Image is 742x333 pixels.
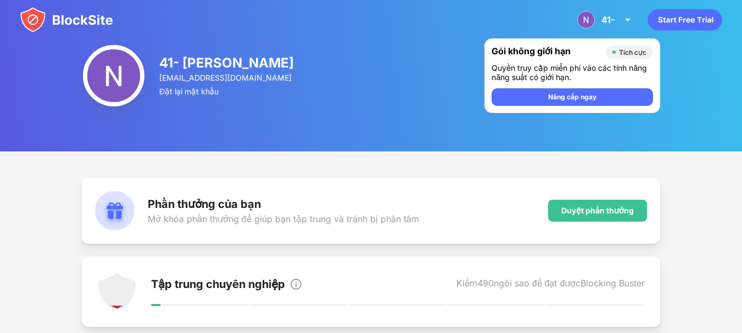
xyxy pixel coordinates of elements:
[494,278,581,289] font: ngôi sao để đạt được
[151,278,285,291] font: Tập trung chuyên nghiệp
[456,278,477,289] font: Kiếm
[148,197,261,211] font: Phần thưởng của bạn
[20,7,113,33] img: blocksite-icon.svg
[619,48,646,57] font: Tích cực
[159,87,219,96] font: Đặt lại mật khẩu
[148,213,419,224] font: Mở khóa phần thưởng để giúp bạn tập trung và tránh bị phân tâm
[492,63,647,82] font: Quyền truy cập miễn phí vào các tính năng năng suất có giới hạn.
[97,272,137,312] img: points-level-1.svg
[289,278,303,291] img: info.svg
[581,278,645,289] font: Blocking Buster
[492,46,571,57] font: Gói không giới hạn
[159,55,294,71] font: 41- [PERSON_NAME]
[577,11,595,29] img: ACg8ocLFAnVNGdCTR0kvJNfK-rF4ZJzEJ0JfFtE4qbKWD7yiDqwUcw=s96-c
[548,93,596,101] font: Nâng cấp ngay
[561,206,634,215] font: Duyệt phần thưởng
[159,73,292,82] font: [EMAIL_ADDRESS][DOMAIN_NAME]
[648,9,722,31] div: hoạt hình
[601,14,615,25] font: 41-
[83,45,144,106] img: ACg8ocLFAnVNGdCTR0kvJNfK-rF4ZJzEJ0JfFtE4qbKWD7yiDqwUcw=s96-c
[95,191,135,230] img: rewards.svg
[477,278,494,289] font: 490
